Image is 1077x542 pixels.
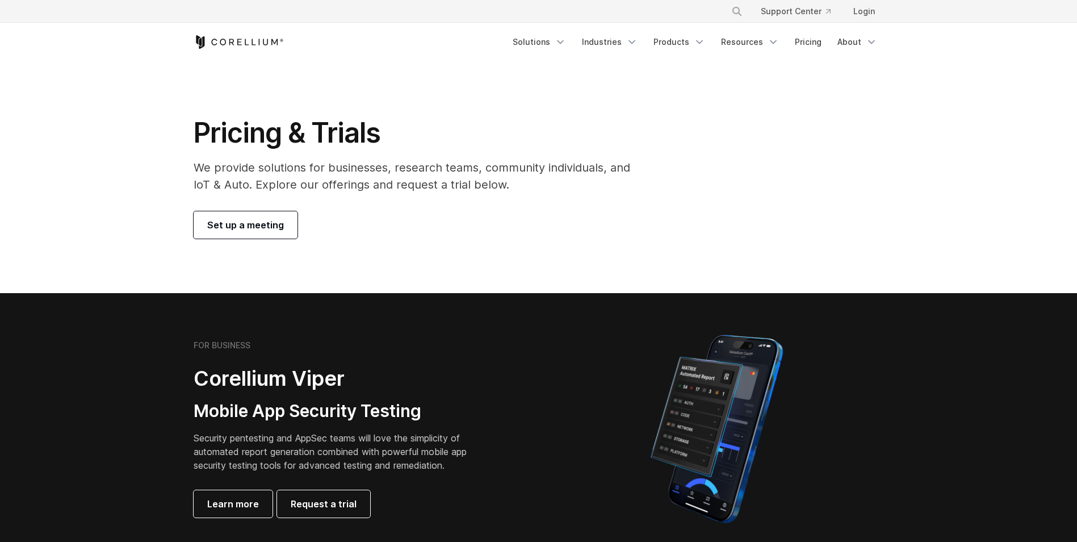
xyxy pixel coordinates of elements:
a: Products [647,32,712,52]
a: Login [844,1,884,22]
a: Pricing [788,32,828,52]
a: About [831,32,884,52]
a: Learn more [194,490,273,518]
h2: Corellium Viper [194,366,484,391]
div: Navigation Menu [506,32,884,52]
a: Corellium Home [194,35,284,49]
div: Navigation Menu [718,1,884,22]
a: Solutions [506,32,573,52]
a: Request a trial [277,490,370,518]
h6: FOR BUSINESS [194,340,250,351]
button: Search [727,1,747,22]
p: Security pentesting and AppSec teams will love the simplicity of automated report generation comb... [194,431,484,472]
img: Corellium MATRIX automated report on iPhone showing app vulnerability test results across securit... [631,330,802,528]
h1: Pricing & Trials [194,116,646,150]
a: Industries [575,32,644,52]
span: Learn more [207,497,259,511]
h3: Mobile App Security Testing [194,401,484,422]
p: We provide solutions for businesses, research teams, community individuals, and IoT & Auto. Explo... [194,159,646,193]
span: Set up a meeting [207,218,284,232]
a: Resources [714,32,786,52]
a: Set up a meeting [194,211,297,239]
span: Request a trial [291,497,357,511]
a: Support Center [752,1,840,22]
